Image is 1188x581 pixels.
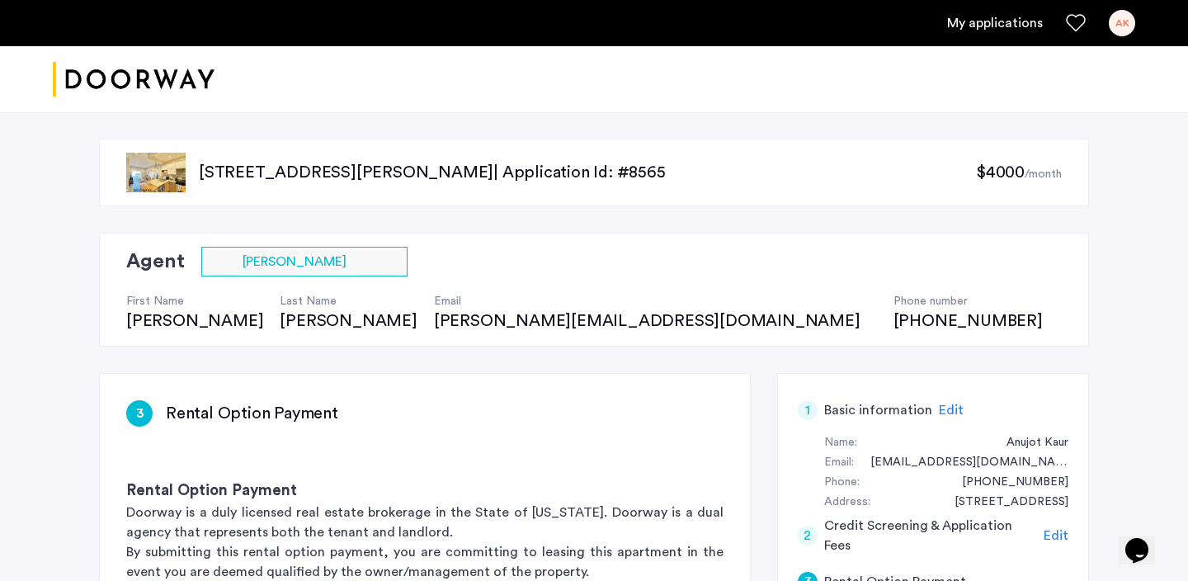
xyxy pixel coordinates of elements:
[947,13,1043,33] a: My application
[126,293,263,309] h4: First Name
[939,404,964,417] span: Edit
[798,400,818,420] div: 1
[824,516,1038,555] h5: Credit Screening & Application Fees
[945,473,1068,493] div: +13342007669
[126,153,186,192] img: apartment
[1066,13,1086,33] a: Favorites
[824,433,857,453] div: Name:
[280,293,417,309] h4: Last Name
[854,453,1068,473] div: kanujot@gmail.com
[1109,10,1135,36] div: AK
[126,247,185,276] h2: Agent
[824,400,932,420] h5: Basic information
[1044,529,1068,542] span: Edit
[434,293,877,309] h4: Email
[126,400,153,427] div: 3
[126,503,724,542] p: Doorway is a duly licensed real estate brokerage in the State of [US_STATE]. Doorway is a dual ag...
[434,309,877,333] div: [PERSON_NAME][EMAIL_ADDRESS][DOMAIN_NAME]
[798,526,818,546] div: 2
[990,433,1068,453] div: Anujot Kaur
[1025,168,1062,180] sub: /month
[1119,515,1171,564] iframe: chat widget
[166,402,338,425] h3: Rental Option Payment
[824,453,854,473] div: Email:
[126,309,263,333] div: [PERSON_NAME]
[126,479,724,503] h3: Rental Option Payment
[199,161,976,184] p: [STREET_ADDRESS][PERSON_NAME] | Application Id: #8565
[976,164,1025,181] span: $4000
[824,473,860,493] div: Phone:
[938,493,1068,513] div: 47 Lafayette Ave
[893,309,1043,333] div: [PHONE_NUMBER]
[280,309,417,333] div: [PERSON_NAME]
[824,493,870,513] div: Address:
[893,293,1043,309] h4: Phone number
[53,49,214,111] img: logo
[53,49,214,111] a: Cazamio logo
